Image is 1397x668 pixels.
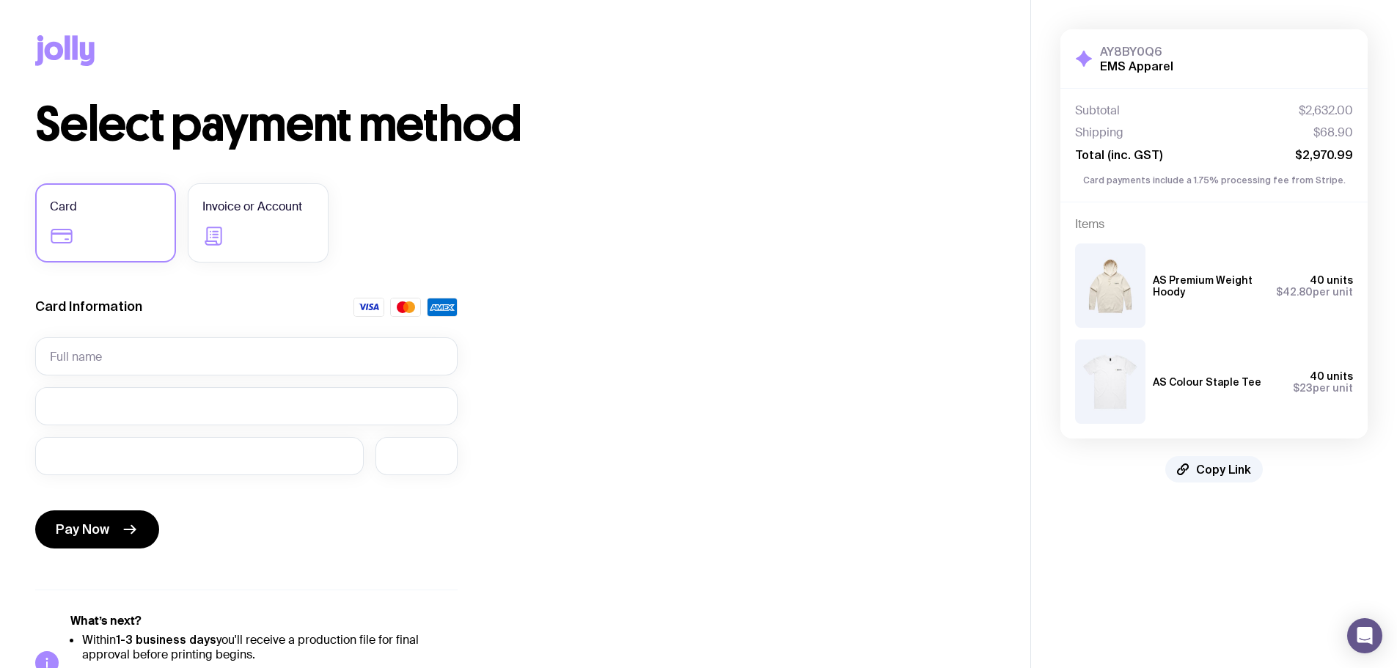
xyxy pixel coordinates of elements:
h4: Items [1075,217,1353,232]
div: Open Intercom Messenger [1347,618,1382,653]
iframe: Secure card number input frame [50,399,443,413]
span: Shipping [1075,125,1123,140]
span: $2,970.99 [1295,147,1353,162]
span: $42.80 [1276,286,1313,298]
button: Copy Link [1165,456,1263,482]
iframe: Secure CVC input frame [390,449,443,463]
span: Pay Now [56,521,109,538]
span: $2,632.00 [1299,103,1353,118]
h3: AY8BY0Q6 [1100,44,1173,59]
span: 40 units [1310,370,1353,382]
span: Card [50,198,77,216]
strong: 1-3 business days [116,633,216,646]
span: $23 [1293,382,1313,394]
p: Card payments include a 1.75% processing fee from Stripe. [1075,174,1353,187]
button: Pay Now [35,510,159,548]
span: Copy Link [1196,462,1251,477]
input: Full name [35,337,458,375]
h3: AS Colour Staple Tee [1153,376,1261,388]
iframe: Secure expiration date input frame [50,449,349,463]
span: $68.90 [1313,125,1353,140]
span: Subtotal [1075,103,1120,118]
span: 40 units [1310,274,1353,286]
span: per unit [1293,382,1353,394]
h1: Select payment method [35,101,995,148]
li: Within you'll receive a production file for final approval before printing begins. [82,632,458,662]
span: Invoice or Account [202,198,302,216]
h3: AS Premium Weight Hoody [1153,274,1264,298]
h5: What’s next? [70,614,458,628]
span: per unit [1276,286,1353,298]
span: Total (inc. GST) [1075,147,1162,162]
label: Card Information [35,298,142,315]
h2: EMS Apparel [1100,59,1173,73]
